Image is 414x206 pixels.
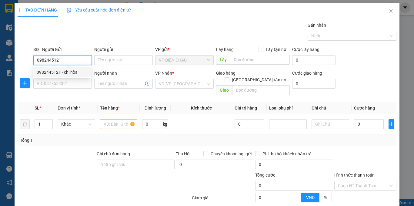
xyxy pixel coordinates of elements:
[35,106,39,110] span: SL
[191,106,212,110] span: Kích thước
[216,71,235,76] span: Giao hàng
[67,8,72,13] img: icon
[94,46,153,53] div: Người gửi
[292,55,336,65] input: Cước lấy hàng
[97,160,175,169] input: Ghi chú đơn hàng
[100,119,138,129] input: VD: Bàn, Ghế
[18,8,57,12] span: TẠO ĐƠN HÀNG
[145,106,166,110] span: Định lượng
[191,194,255,205] div: Giảm giá
[20,137,160,144] div: Tổng: 1
[292,79,336,89] input: Cước giao hàng
[20,81,29,86] span: plus
[232,85,290,95] input: Dọc đường
[216,47,234,52] span: Lấy hàng
[389,9,393,14] span: close
[292,71,322,76] label: Cước giao hàng
[308,23,326,28] label: Gán nhãn
[100,106,120,110] span: Tên hàng
[389,119,394,129] button: plus
[61,120,92,129] span: Khác
[382,3,399,20] button: Close
[255,173,275,177] span: Tổng cước
[18,8,22,12] span: plus
[229,76,290,83] span: [GEOGRAPHIC_DATA] tận nơi
[33,67,91,77] div: 0982445121 - chị hòa
[3,33,12,63] img: logo
[216,85,232,95] span: Giao
[67,8,131,12] span: Yêu cầu xuất hóa đơn điện tử
[37,69,87,76] div: 0982445121 - chị hòa
[162,119,168,129] span: kg
[20,78,30,88] button: plus
[216,55,230,65] span: Lấy
[260,150,314,157] span: Phí thu hộ khách nhận trả
[33,46,92,53] div: SĐT Người Gửi
[235,119,264,129] input: 0
[263,46,290,53] span: Lấy tận nơi
[176,151,190,156] span: Thu Hộ
[309,102,352,114] th: Ghi chú
[144,81,149,86] span: user-add
[14,26,58,46] span: [GEOGRAPHIC_DATA], [GEOGRAPHIC_DATA] ↔ [GEOGRAPHIC_DATA]
[58,106,80,110] span: Đơn vị tính
[94,70,153,76] div: Người nhận
[354,106,375,110] span: Cước hàng
[312,119,349,129] input: Ghi Chú
[334,173,375,177] label: Hình thức thanh toán
[306,195,315,200] span: VND
[208,150,254,157] span: Chuyển khoản ng. gửi
[235,106,257,110] span: Giá trị hàng
[267,102,309,114] th: Loại phụ phí
[230,55,290,65] input: Dọc đường
[20,119,30,129] button: delete
[324,195,327,200] span: %
[155,46,214,53] div: VP gửi
[97,151,130,156] label: Ghi chú đơn hàng
[159,56,210,65] span: VP DIỄN CHÂU
[389,122,394,127] span: plus
[155,71,172,76] span: VP Nhận
[14,5,58,25] strong: CHUYỂN PHÁT NHANH AN PHÚ QUÝ
[292,47,319,52] label: Cước lấy hàng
